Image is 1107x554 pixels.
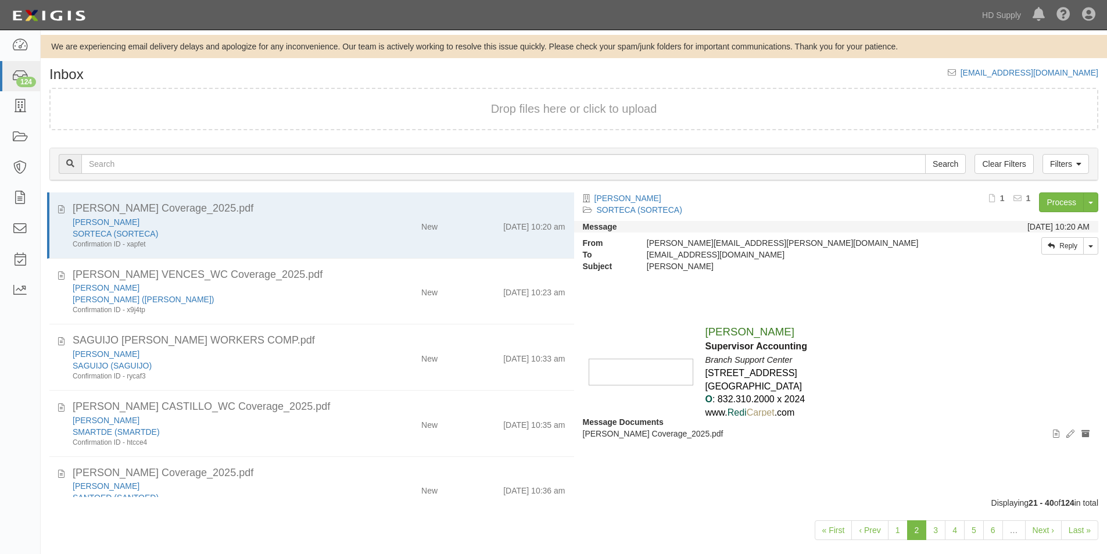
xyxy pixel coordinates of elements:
div: CAROLINA ORTEGA_WC Coverage_2025.pdf [73,201,565,216]
a: ‹ Prev [851,520,888,540]
div: 124 [16,77,36,87]
strong: Subject [574,260,638,272]
div: SMARTDE (SMARTDE) [73,426,353,438]
button: Drop files here or click to upload [491,101,657,117]
div: New [421,282,438,298]
a: Process [1039,192,1084,212]
b: 124 [1061,498,1074,507]
div: [DATE] 10:23 am [503,282,565,298]
div: [DATE] 10:36 am [503,480,565,496]
div: JONY FABIAN AGUILAR [73,348,353,360]
span: Carpet [747,408,775,417]
span: .com [775,408,795,417]
a: Last » [1061,520,1098,540]
i: Archive document [1081,430,1090,438]
div: Displaying of in total [41,497,1107,509]
div: CAROLINA ORTEGA [638,260,959,272]
div: New [421,216,438,233]
a: [PERSON_NAME] [73,416,139,425]
i: View [1053,430,1059,438]
div: New [421,348,438,364]
div: Confirmation ID - htcce4 [73,438,353,448]
a: SMARTDE (SMARTDE) [73,427,160,437]
div: DECIDERIO CASTILLO_WC Coverage_2025.pdf [73,399,565,414]
a: [EMAIL_ADDRESS][DOMAIN_NAME] [961,68,1098,77]
span: O [705,394,712,404]
div: DECIDERIO CASTILLO MARTINEZ [73,414,353,426]
input: Search [925,154,966,174]
div: SANTOED (SANTOED) [73,492,353,503]
span: [PERSON_NAME] [705,326,794,338]
img: logo-5460c22ac91f19d4615b14bd174203de0afe785f0fc80cf4dbbc73dc1793850b.png [9,5,89,26]
strong: To [574,249,638,260]
a: [PERSON_NAME] [73,283,139,292]
span: : 832.310.2000 x 2024 [712,394,805,404]
div: Confirmation ID - xapfet [73,240,353,249]
b: 1 [1000,194,1005,203]
input: Search [81,154,926,174]
a: SORTECA (SORTECA) [597,205,682,215]
a: SAGUIJO (SAGUIJO) [73,361,152,370]
i: Help Center - Complianz [1056,8,1070,22]
a: 3 [926,520,945,540]
span: Supervisor Accounting [705,341,807,351]
h1: Inbox [49,67,84,82]
div: Confirmation ID - rycaf3 [73,371,353,381]
div: [PERSON_NAME][EMAIL_ADDRESS][PERSON_NAME][DOMAIN_NAME] [638,237,959,249]
a: 1 [888,520,908,540]
a: www.RediCarpet.com [705,408,794,417]
div: [DATE] 10:20 am [503,216,565,233]
span: [STREET_ADDRESS] [705,368,797,378]
a: HD Supply [976,3,1027,27]
div: CIPRIANO VENCES_WC Coverage_2025.pdf [73,267,565,283]
div: New [421,414,438,431]
span: [GEOGRAPHIC_DATA] [705,381,802,391]
a: [PERSON_NAME] [73,349,139,359]
div: CAROLINA ORTEGA [73,216,353,228]
b: 21 - 40 [1029,498,1054,507]
div: SVENCCI (SVENCCI) [73,294,353,305]
a: SANTOED (SANTOED) [73,493,159,502]
a: SORTECA (SORTECA) [73,229,158,238]
a: [PERSON_NAME] [73,217,139,227]
a: 2 [907,520,927,540]
div: [DATE] 10:35 am [503,414,565,431]
a: Clear Filters [975,154,1033,174]
p: [PERSON_NAME] Coverage_2025.pdf [583,428,1090,439]
a: Filters [1042,154,1089,174]
div: Confirmation ID - x9j4tp [73,305,353,315]
div: Edibaldo Antonio Castillo_WC Coverage_2025.pdf [73,466,565,481]
a: Next › [1025,520,1062,540]
a: « First [815,520,852,540]
a: 4 [945,520,965,540]
a: [PERSON_NAME] [73,481,139,491]
div: agreement-9xkpxe@hdsupply.complianz.com [638,249,959,260]
span: Branch Support Center [705,355,792,364]
a: 6 [983,520,1003,540]
a: … [1002,520,1026,540]
div: CIPRIANO VENCES [73,282,353,294]
div: We are experiencing email delivery delays and apologize for any inconvenience. Our team is active... [41,41,1107,52]
div: [DATE] 10:33 am [503,348,565,364]
a: [PERSON_NAME] ([PERSON_NAME]) [73,295,214,304]
a: Reply [1041,237,1084,255]
div: New [421,480,438,496]
a: 5 [964,520,984,540]
i: Edit document [1066,430,1074,438]
span: Redi [728,408,747,417]
b: 1 [1026,194,1031,203]
strong: From [574,237,638,249]
div: SORTECA (SORTECA) [73,228,353,240]
strong: Message [583,222,617,231]
div: SAGUIJO JOSE LUIS AGUIRRE WORKERS COMP.pdf [73,333,565,348]
div: SAGUIJO (SAGUIJO) [73,360,353,371]
span: www. [705,408,727,417]
div: EDIBALDO ANTONIO [73,480,353,492]
a: [PERSON_NAME] [594,194,661,203]
div: [DATE] 10:20 AM [1027,221,1090,233]
strong: Message Documents [583,417,664,427]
